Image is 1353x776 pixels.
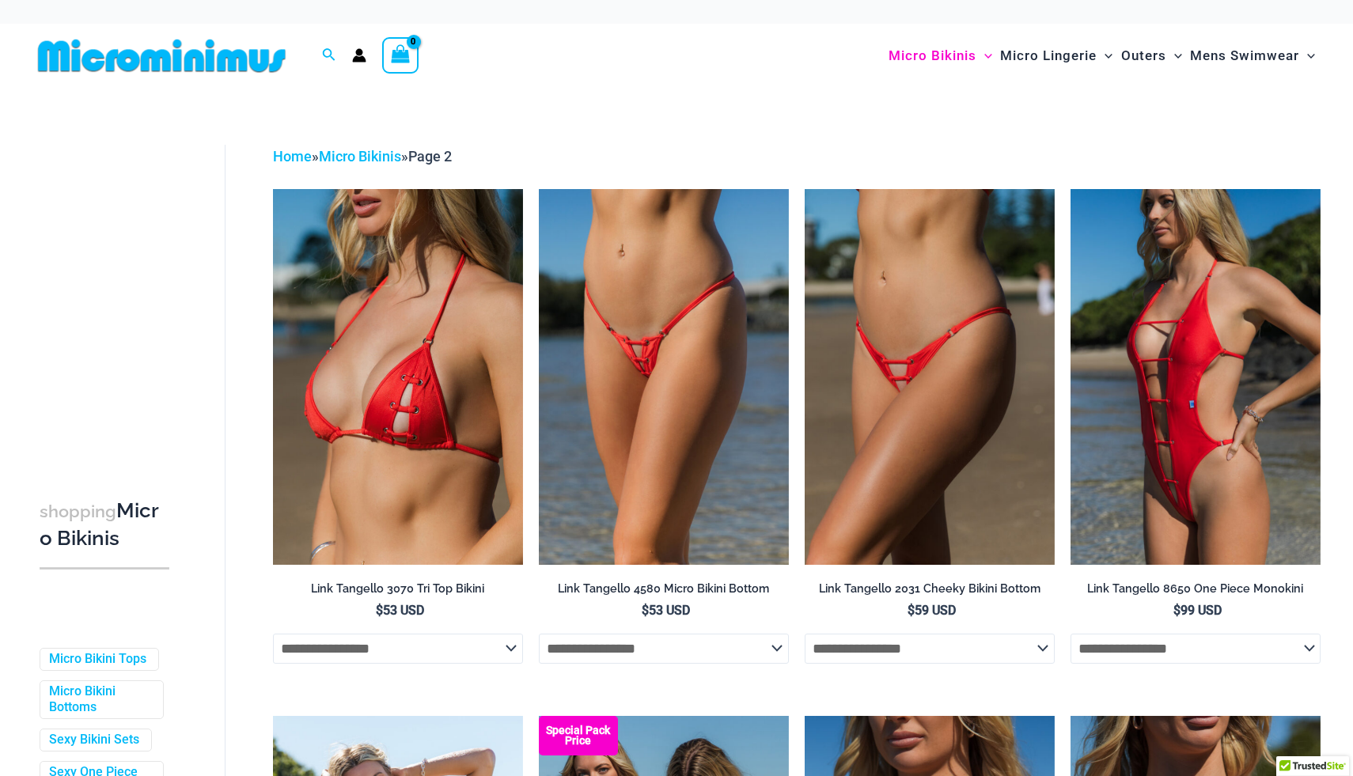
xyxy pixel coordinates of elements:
span: Mens Swimwear [1190,36,1299,76]
a: Micro Bikini Tops [49,651,146,668]
img: Link Tangello 2031 Cheeky 01 [805,189,1055,564]
bdi: 53 USD [642,603,690,618]
h2: Link Tangello 3070 Tri Top Bikini [273,581,523,596]
span: $ [908,603,915,618]
a: Link Tangello 3070 Tri Top 01Link Tangello 3070 Tri Top 4580 Micro 11Link Tangello 3070 Tri Top 4... [273,189,523,564]
a: Home [273,148,312,165]
a: Micro Bikinis [319,148,401,165]
span: Menu Toggle [1166,36,1182,76]
bdi: 59 USD [908,603,956,618]
img: Link Tangello 3070 Tri Top 01 [273,189,523,564]
a: Account icon link [352,48,366,62]
nav: Site Navigation [882,29,1321,82]
span: $ [1173,603,1181,618]
h2: Link Tangello 8650 One Piece Monokini [1071,581,1321,596]
iframe: TrustedSite Certified [40,132,182,449]
a: Search icon link [322,46,336,66]
a: Link Tangello 4580 Micro Bikini Bottom [539,581,789,602]
a: Mens SwimwearMenu ToggleMenu Toggle [1186,32,1319,80]
span: Menu Toggle [1097,36,1112,76]
span: Outers [1121,36,1166,76]
span: Micro Lingerie [1000,36,1097,76]
a: Micro LingerieMenu ToggleMenu Toggle [996,32,1116,80]
img: Link Tangello 8650 One Piece Monokini 11 [1071,189,1321,564]
h3: Micro Bikinis [40,498,169,552]
span: Menu Toggle [1299,36,1315,76]
a: Link Tangello 8650 One Piece Monokini 11Link Tangello 8650 One Piece Monokini 12Link Tangello 865... [1071,189,1321,564]
img: Link Tangello 4580 Micro 01 [539,189,789,564]
a: Link Tangello 8650 One Piece Monokini [1071,581,1321,602]
a: Micro Bikini Bottoms [49,683,151,717]
h2: Link Tangello 4580 Micro Bikini Bottom [539,581,789,596]
bdi: 53 USD [376,603,424,618]
a: Link Tangello 3070 Tri Top Bikini [273,581,523,602]
span: Menu Toggle [976,36,992,76]
a: OutersMenu ToggleMenu Toggle [1117,32,1186,80]
span: shopping [40,502,116,521]
a: Link Tangello 2031 Cheeky 01Link Tangello 2031 Cheeky 02Link Tangello 2031 Cheeky 02 [805,189,1055,564]
span: $ [376,603,383,618]
a: Link Tangello 2031 Cheeky Bikini Bottom [805,581,1055,602]
span: Page 2 [408,148,452,165]
h2: Link Tangello 2031 Cheeky Bikini Bottom [805,581,1055,596]
a: Micro BikinisMenu ToggleMenu Toggle [885,32,996,80]
b: Special Pack Price [539,725,618,746]
img: MM SHOP LOGO FLAT [32,38,292,74]
a: Sexy Bikini Sets [49,732,139,748]
bdi: 99 USD [1173,603,1222,618]
span: $ [642,603,649,618]
a: Link Tangello 4580 Micro 01Link Tangello 4580 Micro 02Link Tangello 4580 Micro 02 [539,189,789,564]
span: Micro Bikinis [889,36,976,76]
a: View Shopping Cart, empty [382,37,419,74]
span: » » [273,148,452,165]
